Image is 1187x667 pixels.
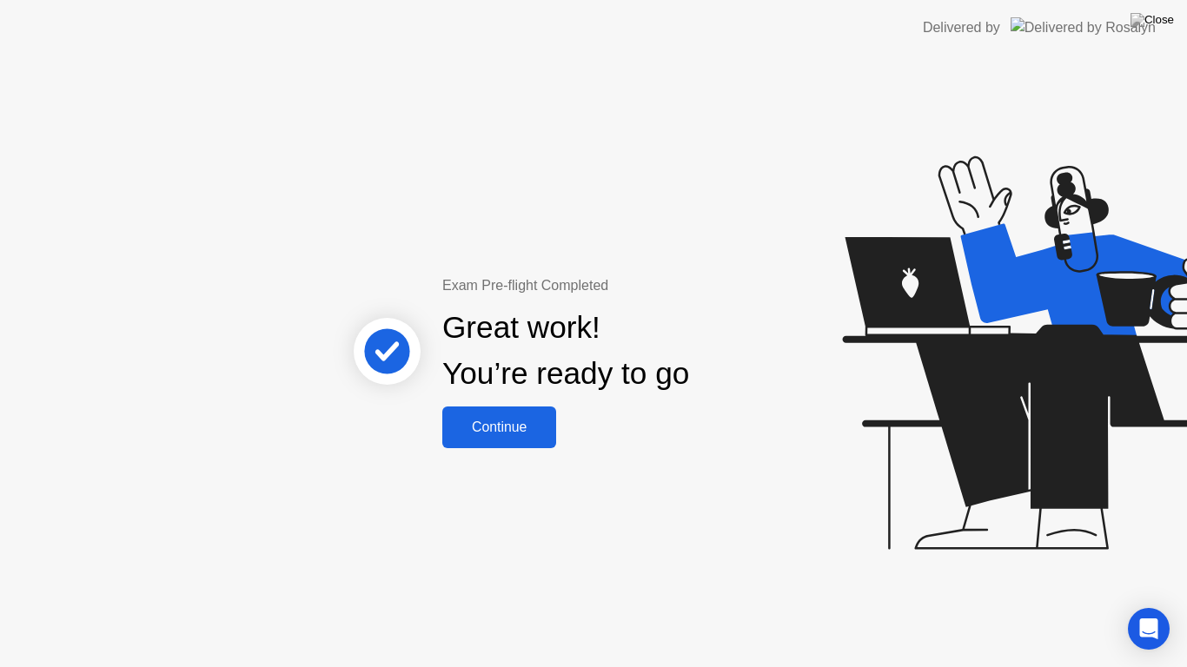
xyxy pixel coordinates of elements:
[1128,608,1170,650] div: Open Intercom Messenger
[442,275,801,296] div: Exam Pre-flight Completed
[442,305,689,397] div: Great work! You’re ready to go
[1011,17,1156,37] img: Delivered by Rosalyn
[923,17,1000,38] div: Delivered by
[448,419,551,435] div: Continue
[1131,13,1174,27] img: Close
[442,406,556,448] button: Continue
